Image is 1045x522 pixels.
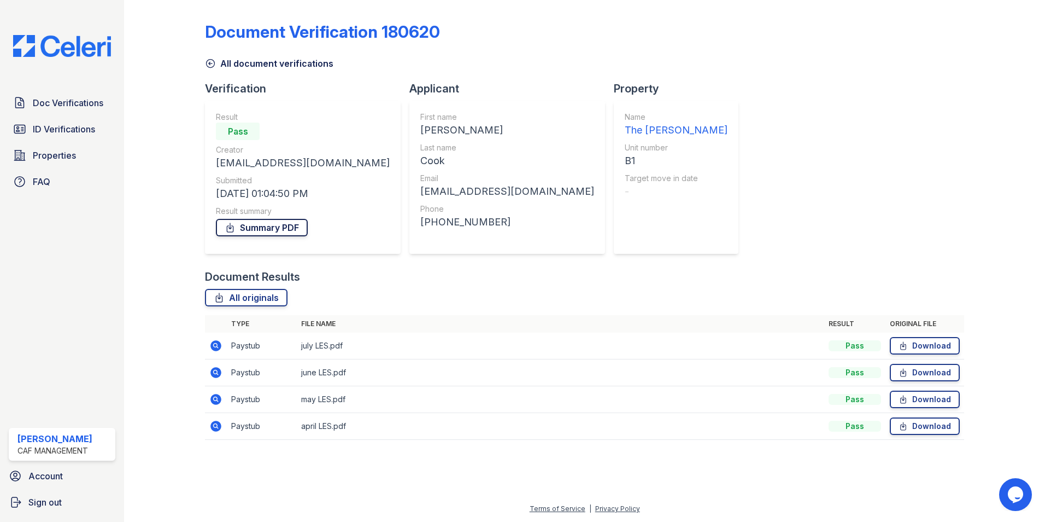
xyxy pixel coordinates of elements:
[9,171,115,193] a: FAQ
[614,81,747,96] div: Property
[890,364,960,381] a: Download
[297,315,824,333] th: File name
[205,22,440,42] div: Document Verification 180620
[28,496,62,509] span: Sign out
[205,269,300,285] div: Document Results
[420,112,594,123] div: First name
[216,112,390,123] div: Result
[216,186,390,201] div: [DATE] 01:04:50 PM
[33,175,50,188] span: FAQ
[297,386,824,413] td: may LES.pdf
[4,35,120,57] img: CE_Logo_Blue-a8612792a0a2168367f1c8372b55b34899dd931a85d93a1a3d3e32e68fde9ad4.png
[625,153,727,169] div: B1
[420,123,594,138] div: [PERSON_NAME]
[297,413,824,440] td: april LES.pdf
[829,394,881,405] div: Pass
[205,81,409,96] div: Verification
[829,367,881,378] div: Pass
[420,214,594,230] div: [PHONE_NUMBER]
[216,219,308,236] a: Summary PDF
[420,173,594,184] div: Email
[890,391,960,408] a: Download
[227,413,297,440] td: Paystub
[625,173,727,184] div: Target move in date
[595,504,640,513] a: Privacy Policy
[890,417,960,435] a: Download
[999,478,1034,511] iframe: chat widget
[297,359,824,386] td: june LES.pdf
[227,359,297,386] td: Paystub
[4,491,120,513] a: Sign out
[625,142,727,153] div: Unit number
[625,123,727,138] div: The [PERSON_NAME]
[890,337,960,355] a: Download
[420,184,594,199] div: [EMAIL_ADDRESS][DOMAIN_NAME]
[530,504,585,513] a: Terms of Service
[28,469,63,483] span: Account
[216,155,390,171] div: [EMAIL_ADDRESS][DOMAIN_NAME]
[216,123,260,140] div: Pass
[227,386,297,413] td: Paystub
[216,206,390,217] div: Result summary
[829,421,881,432] div: Pass
[9,118,115,140] a: ID Verifications
[216,144,390,155] div: Creator
[33,149,76,162] span: Properties
[829,340,881,351] div: Pass
[625,112,727,123] div: Name
[4,465,120,487] a: Account
[33,96,103,109] span: Doc Verifications
[885,315,964,333] th: Original file
[216,175,390,186] div: Submitted
[589,504,591,513] div: |
[625,112,727,138] a: Name The [PERSON_NAME]
[205,289,287,306] a: All originals
[9,92,115,114] a: Doc Verifications
[420,142,594,153] div: Last name
[17,432,92,445] div: [PERSON_NAME]
[297,333,824,359] td: july LES.pdf
[205,57,333,70] a: All document verifications
[9,144,115,166] a: Properties
[824,315,885,333] th: Result
[420,153,594,169] div: Cook
[409,81,614,96] div: Applicant
[17,445,92,456] div: CAF Management
[33,123,95,136] span: ID Verifications
[625,184,727,199] div: -
[227,315,297,333] th: Type
[420,204,594,214] div: Phone
[227,333,297,359] td: Paystub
